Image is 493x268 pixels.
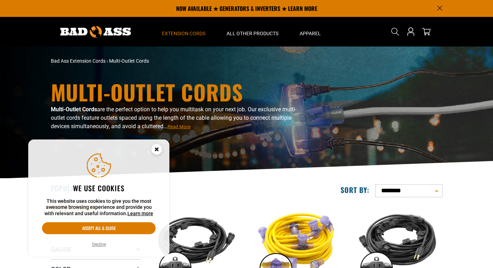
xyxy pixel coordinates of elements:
[51,106,296,130] span: are the perfect option to help you multitask on your next job. Our exclusive multi-outlet cords f...
[42,183,156,193] h2: We use cookies
[216,17,289,46] summary: All Other Products
[42,198,156,217] p: This website uses cookies to give you the most awesome browsing experience and provide you with r...
[390,26,401,37] summary: Search
[168,124,191,129] span: Read More
[227,30,278,37] span: All Other Products
[60,26,131,38] img: Bad Ass Extension Cords
[300,30,321,37] span: Apparel
[90,241,108,248] button: Decline
[162,30,205,37] span: Extension Cords
[51,81,308,102] h1: Multi-Outlet Cords
[151,17,216,46] summary: Extension Cords
[51,106,97,113] b: Multi-Outlet Cords
[107,58,108,64] span: ›
[341,185,369,194] label: Sort by:
[289,17,331,46] summary: Apparel
[51,58,106,64] a: Bad Ass Extension Cords
[127,211,153,216] a: Learn more
[109,58,149,64] span: Multi-Outlet Cords
[51,57,308,65] nav: breadcrumbs
[42,222,156,234] button: Accept all & close
[28,139,169,257] aside: Cookie Consent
